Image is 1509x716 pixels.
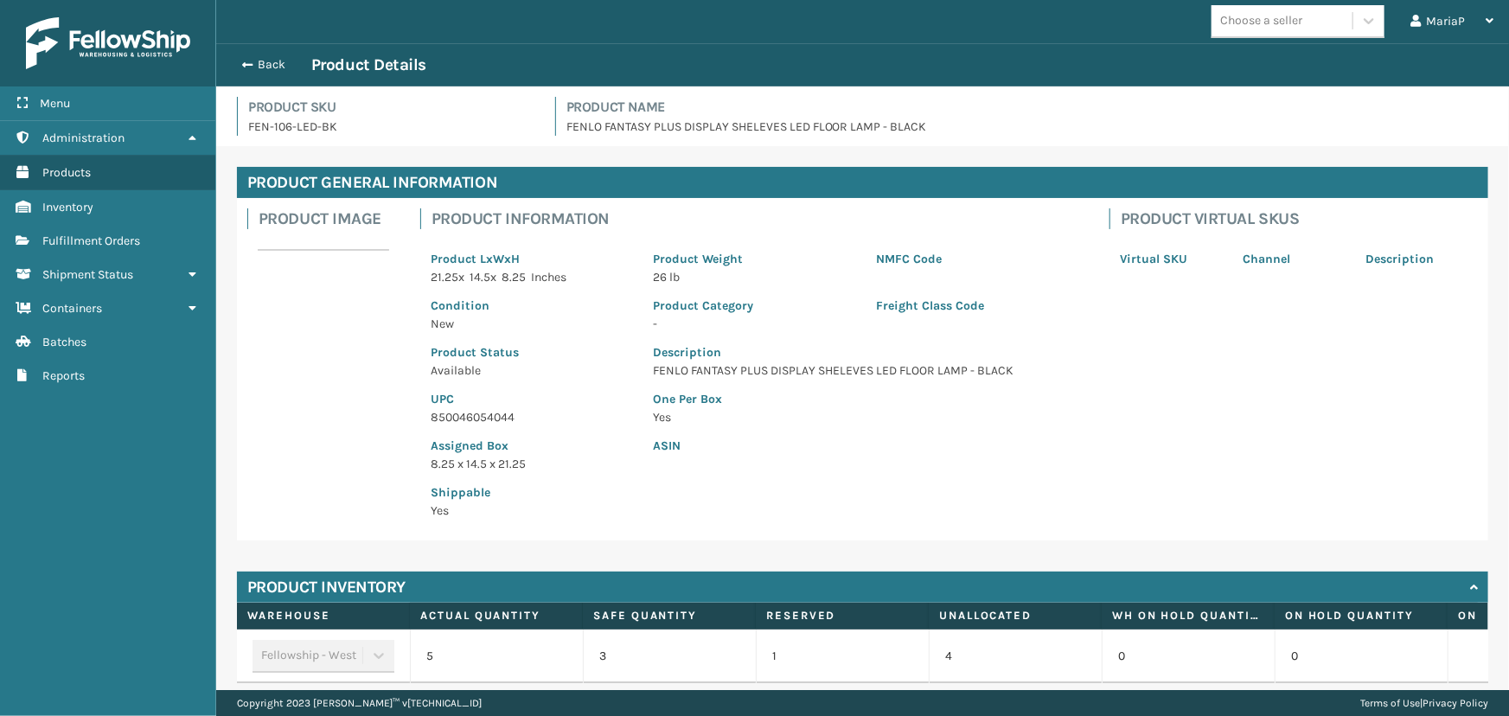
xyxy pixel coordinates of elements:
td: 0 [1275,630,1448,683]
p: Condition [431,297,633,315]
p: Yes [431,502,633,520]
p: 1 [772,648,913,665]
p: Virtual SKU [1120,250,1222,268]
td: 4 [929,630,1102,683]
p: Copyright 2023 [PERSON_NAME]™ v [TECHNICAL_ID] [237,690,482,716]
span: Menu [40,96,70,111]
span: Batches [42,335,86,349]
label: Unallocated [939,608,1090,623]
span: Inches [531,270,566,284]
p: Yes [654,408,1078,426]
label: On Hold Quantity [1285,608,1436,623]
p: FENLO FANTASY PLUS DISPLAY SHELEVES LED FLOOR LAMP - BLACK [566,118,1488,136]
h4: Product General Information [237,167,1488,198]
img: 51104088640_40f294f443_o-scaled-700x700.jpg [258,242,389,258]
p: FENLO FANTASY PLUS DISPLAY SHELEVES LED FLOOR LAMP - BLACK [654,361,1078,380]
p: FEN-106-LED-BK [248,118,534,136]
span: 14.5 x [470,270,496,284]
span: 21.25 x [431,270,464,284]
p: ASIN [654,437,1078,455]
span: Administration [42,131,125,145]
td: 0 [1102,630,1275,683]
p: Product Status [431,343,633,361]
h3: Product Details [311,54,426,75]
p: Description [1365,250,1467,268]
p: Product Category [654,297,856,315]
a: Terms of Use [1360,697,1420,709]
label: Warehouse [247,608,399,623]
span: Reports [42,368,85,383]
p: Channel [1243,250,1345,268]
label: Actual Quantity [420,608,572,623]
p: One Per Box [654,390,1078,408]
h4: Product Information [432,208,1089,229]
td: 3 [583,630,756,683]
img: logo [26,17,190,69]
p: 850046054044 [431,408,633,426]
p: Freight Class Code [876,297,1078,315]
h4: Product Inventory [247,577,406,598]
h4: Product Virtual SKUs [1121,208,1478,229]
button: Back [232,57,311,73]
label: Reserved [766,608,918,623]
span: Inventory [42,200,93,214]
h4: Product Name [566,97,1488,118]
h4: Product Image [259,208,400,229]
span: Shipment Status [42,267,133,282]
p: UPC [431,390,633,408]
p: NMFC Code [876,250,1078,268]
p: New [431,315,633,333]
label: WH On hold quantity [1112,608,1263,623]
p: - [654,315,856,333]
p: Available [431,361,633,380]
label: Safe Quantity [593,608,745,623]
p: Description [654,343,1078,361]
td: 5 [410,630,583,683]
p: Product Weight [654,250,856,268]
p: Assigned Box [431,437,633,455]
span: Fulfillment Orders [42,233,140,248]
h4: Product SKU [248,97,534,118]
span: Products [42,165,91,180]
span: 26 lb [654,270,681,284]
p: Shippable [431,483,633,502]
p: 8.25 x 14.5 x 21.25 [431,455,633,473]
span: 8.25 [502,270,526,284]
div: Choose a seller [1220,12,1302,30]
span: Containers [42,301,102,316]
p: Product LxWxH [431,250,633,268]
a: Privacy Policy [1423,697,1488,709]
div: | [1360,690,1488,716]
